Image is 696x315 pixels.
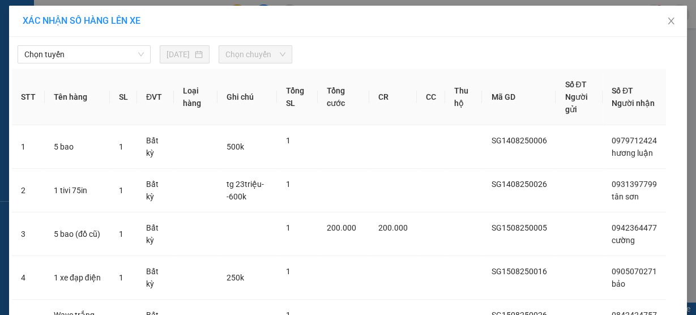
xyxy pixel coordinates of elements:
td: 1 [12,125,45,169]
span: hương luận [612,148,653,157]
span: SG1408250006 [491,136,546,145]
span: 0931397799 [612,180,657,189]
th: Tổng cước [318,69,369,125]
span: 1 [119,186,123,195]
th: ĐVT [137,69,174,125]
td: 2 [12,169,45,212]
td: Bất kỳ [137,256,174,300]
span: 1 [286,267,291,276]
td: Bất kỳ [137,125,174,169]
span: close [667,16,676,25]
span: 200.000 [327,223,356,232]
span: Chọn tuyến [24,46,144,63]
span: 250k [227,273,244,282]
th: CC [417,69,445,125]
span: tân sơn [612,192,639,201]
th: Ghi chú [217,69,276,125]
th: SL [110,69,137,125]
td: 4 [12,256,45,300]
span: 200.000 [378,223,408,232]
span: 500k [227,142,244,151]
th: Loại hàng [174,69,218,125]
span: 1 [119,229,123,239]
span: 1 [119,273,123,282]
span: XÁC NHẬN SỐ HÀNG LÊN XE [23,15,140,26]
td: 1 tivi 75in [45,169,110,212]
th: STT [12,69,45,125]
th: Mã GD [482,69,556,125]
th: Thu hộ [445,69,482,125]
span: SG1408250026 [491,180,546,189]
span: Người nhận [612,99,655,108]
span: 0979712424 [612,136,657,145]
span: 1 [119,142,123,151]
span: 1 [286,136,291,145]
th: Tổng SL [277,69,318,125]
td: 1 xe đạp điện [45,256,110,300]
td: 5 bao (đồ cũ) [45,212,110,256]
span: Số ĐT [565,80,586,89]
span: SG1508250005 [491,223,546,232]
span: cường [612,236,635,245]
td: Bất kỳ [137,212,174,256]
span: tg 23triệu--600k [227,180,264,201]
button: Close [655,6,687,37]
input: 15/08/2025 [166,48,193,61]
span: 1 [286,180,291,189]
span: bảo [612,279,625,288]
span: 0905070271 [612,267,657,276]
td: 5 bao [45,125,110,169]
td: 3 [12,212,45,256]
td: Bất kỳ [137,169,174,212]
span: Chọn chuyến [225,46,285,63]
span: 1 [286,223,291,232]
span: 0942364477 [612,223,657,232]
th: CR [369,69,417,125]
span: SG1508250016 [491,267,546,276]
span: Số ĐT [612,86,633,95]
th: Tên hàng [45,69,110,125]
span: Người gửi [565,92,587,114]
